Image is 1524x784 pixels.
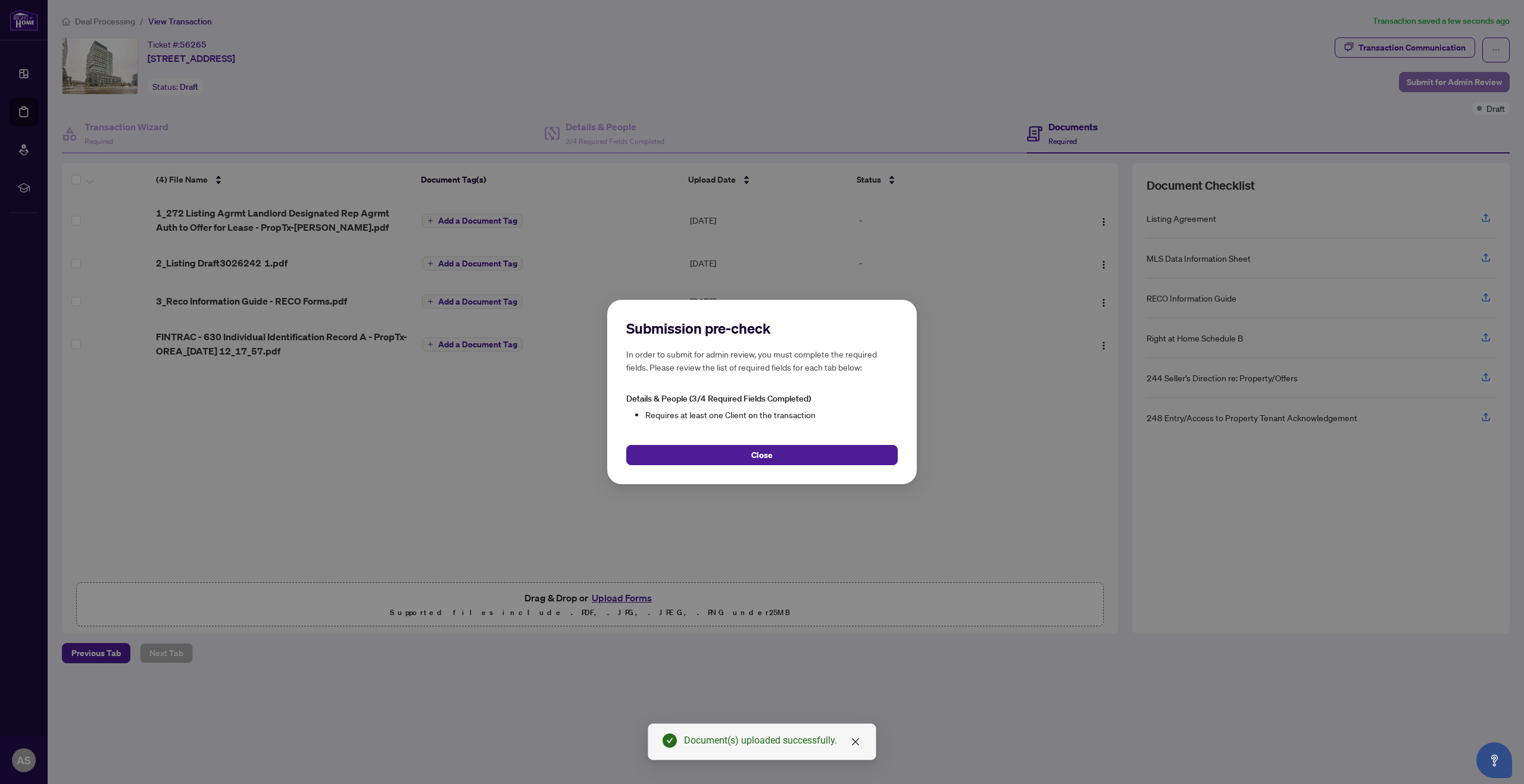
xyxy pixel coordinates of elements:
span: close [851,737,860,747]
a: Close [849,735,862,748]
div: Document(s) uploaded successfully. [684,733,861,748]
span: Close [751,446,773,465]
span: check-circle [663,733,677,748]
button: Open asap [1476,742,1512,778]
li: Requires at least one Client on the transaction [645,408,898,421]
span: Details & People (3/4 Required Fields Completed) [626,393,811,404]
h2: Submission pre-check [626,319,898,338]
h5: In order to submit for admin review, you must complete the required fields. Please review the lis... [626,347,898,374]
button: Close [626,445,898,465]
